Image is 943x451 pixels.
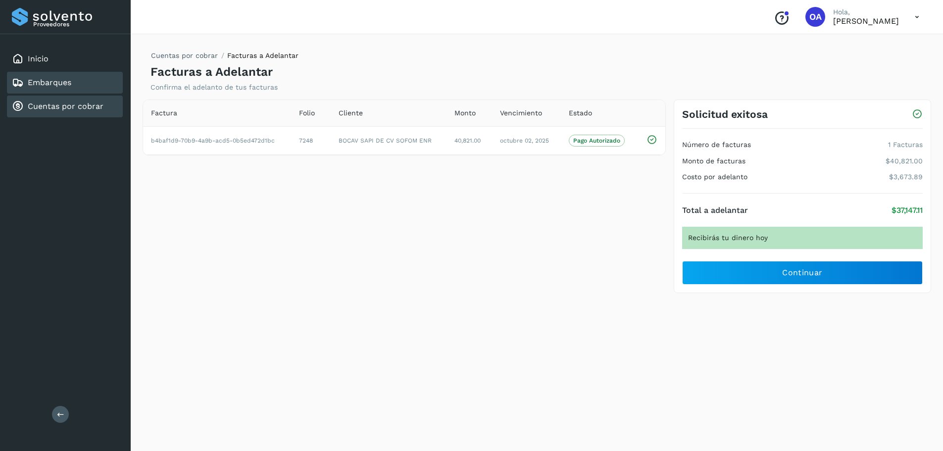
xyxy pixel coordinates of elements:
[573,137,620,144] p: Pago Autorizado
[143,126,291,154] td: b4baf1d9-70b9-4a9b-acd5-0b5ed472d1bc
[782,267,822,278] span: Continuar
[682,141,751,149] h4: Número de facturas
[889,173,923,181] p: $3,673.89
[339,108,363,118] span: Cliente
[28,101,103,111] a: Cuentas por cobrar
[291,126,331,154] td: 7248
[151,108,177,118] span: Factura
[28,78,71,87] a: Embarques
[7,72,123,94] div: Embarques
[682,227,923,249] div: Recibirás tu dinero hoy
[888,141,923,149] p: 1 Facturas
[500,108,542,118] span: Vencimiento
[150,65,273,79] h4: Facturas a Adelantar
[7,48,123,70] div: Inicio
[682,108,768,120] h3: Solicitud exitosa
[682,205,748,215] h4: Total a adelantar
[7,96,123,117] div: Cuentas por cobrar
[150,83,278,92] p: Confirma el adelanto de tus facturas
[833,8,899,16] p: Hola,
[454,108,476,118] span: Monto
[682,173,747,181] h4: Costo por adelanto
[33,21,119,28] p: Proveedores
[299,108,315,118] span: Folio
[500,137,549,144] span: octubre 02, 2025
[682,157,745,165] h4: Monto de facturas
[886,157,923,165] p: $40,821.00
[150,50,298,65] nav: breadcrumb
[331,126,446,154] td: BOCAV SAPI DE CV SOFOM ENR
[454,137,481,144] span: 40,821.00
[151,51,218,59] a: Cuentas por cobrar
[682,261,923,285] button: Continuar
[28,54,49,63] a: Inicio
[569,108,592,118] span: Estado
[892,205,923,215] p: $37,147.11
[227,51,298,59] span: Facturas a Adelantar
[833,16,899,26] p: OSCAR ARZATE LEIJA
